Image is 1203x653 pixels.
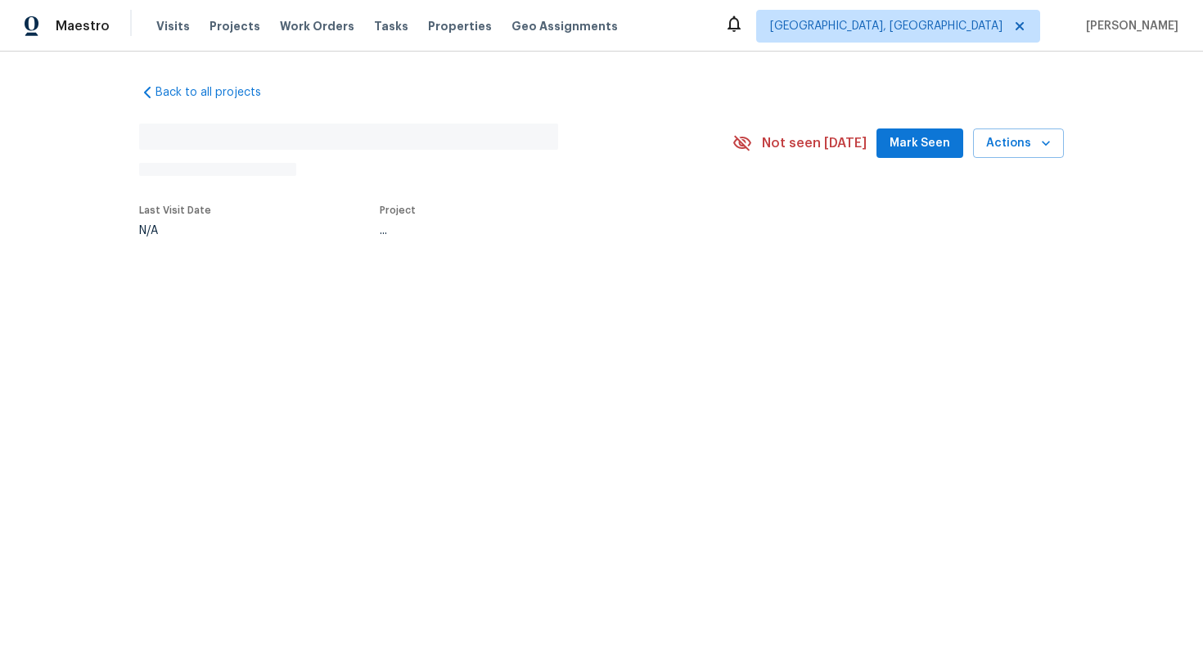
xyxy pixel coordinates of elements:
span: Maestro [56,18,110,34]
span: Work Orders [280,18,354,34]
span: Properties [428,18,492,34]
span: Last Visit Date [139,205,211,215]
a: Back to all projects [139,84,296,101]
span: Geo Assignments [511,18,618,34]
button: Mark Seen [876,128,963,159]
span: Project [380,205,416,215]
span: [GEOGRAPHIC_DATA], [GEOGRAPHIC_DATA] [770,18,1002,34]
div: N/A [139,225,211,236]
span: [PERSON_NAME] [1079,18,1178,34]
span: Visits [156,18,190,34]
button: Actions [973,128,1064,159]
span: Tasks [374,20,408,32]
span: Mark Seen [890,133,950,154]
span: Not seen [DATE] [762,135,867,151]
span: Projects [210,18,260,34]
span: Actions [986,133,1051,154]
div: ... [380,225,694,236]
